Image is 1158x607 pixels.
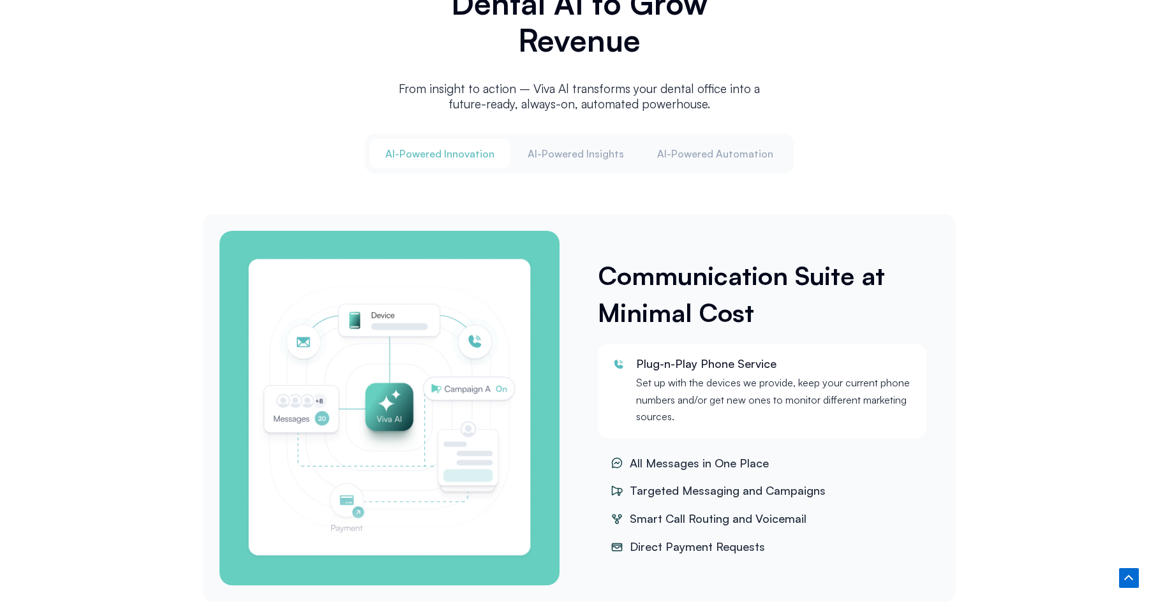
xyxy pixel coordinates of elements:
img: 24/7 AI answering service for dentists [245,256,535,560]
span: Al-Powered Automation [657,147,773,161]
span: Smart Call Routing and Voicemail [627,509,806,529]
h3: Communication Suite at Minimal Cost [598,257,933,331]
span: Al-Powered Insights [528,147,624,161]
p: Set up with the devices we provide, keep your current phone numbers and/or get new ones to monito... [636,374,914,425]
span: Direct Payment Requests [627,538,765,557]
div: Tabs. Open items with Enter or Space, close with Escape and navigate using the Arrow keys. [203,134,956,602]
span: Al-Powered Innovation [385,147,494,161]
span: Targeted Messaging and Campaigns [627,481,826,501]
p: From insight to action – Viva Al transforms your dental office into a future-ready, always-on, au... [394,81,764,112]
span: All Messages in One Place [627,454,769,473]
span: Plug-n-Play Phone Service [636,356,776,370]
